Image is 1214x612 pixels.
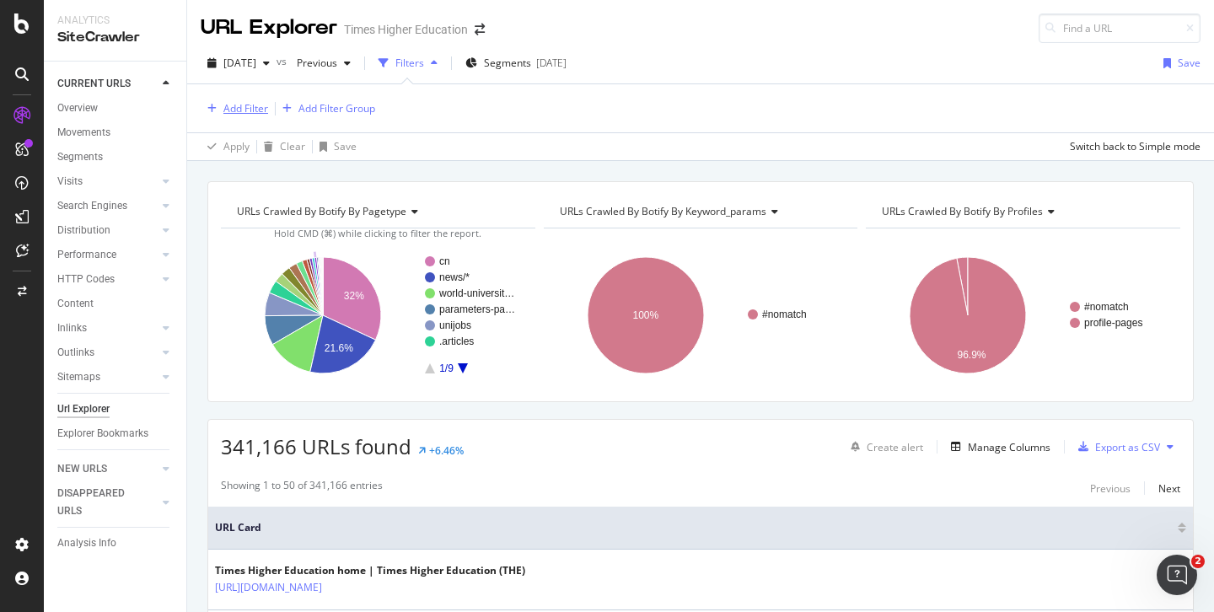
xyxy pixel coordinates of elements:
a: Segments [57,148,175,166]
div: Customer Support [60,201,168,218]
span: Segments [484,56,531,70]
div: Create alert [867,440,923,454]
span: 2025 Oct. 3rd [223,56,256,70]
div: NEW URLS [57,460,107,478]
div: Gabriella [60,76,113,94]
text: 21.6% [325,342,353,354]
svg: A chart. [221,242,531,389]
div: Filters [395,56,424,70]
div: CURRENT URLS [57,75,131,93]
button: Add Filter Group [276,99,375,119]
text: profile-pages [1084,317,1142,329]
span: Messages [94,499,158,511]
span: Rate your conversation [60,247,197,260]
button: Save [1157,50,1201,77]
button: Help [253,457,337,524]
button: Add Filter [201,99,268,119]
img: Profile image for Customer Support [19,371,53,405]
a: [URL][DOMAIN_NAME] [215,579,322,596]
text: world-universit… [438,287,514,299]
div: Customer Support [60,325,168,343]
div: Search Engines [57,197,127,215]
span: Help [282,499,309,511]
text: .articles [439,336,474,347]
input: Find a URL [1039,13,1201,43]
svg: A chart. [544,242,854,389]
div: DISAPPEARED URLS [57,485,142,520]
img: Profile image for Customer Support [19,184,53,217]
span: Hi Emer, and thanks for waiting! Let me double check this for you. I'm seeing the same so will lo... [60,60,1204,73]
a: Overview [57,99,175,117]
span: Hold CMD (⌘) while clicking to filter the report. [274,227,481,239]
iframe: Intercom live chat [1157,555,1197,595]
div: Customer Support [60,138,168,156]
button: Export as CSV [1072,433,1160,460]
div: • [DATE] [171,325,218,343]
div: Content [57,295,94,313]
div: Customer Support [60,450,168,468]
a: Content [57,295,175,313]
div: arrow-right-arrow-left [475,24,485,35]
div: Previous [1090,481,1131,496]
div: Url Explorer [57,400,110,418]
img: Profile image for Customer Support [19,309,53,342]
a: Inlinks [57,319,158,337]
button: Clear [257,133,305,160]
a: Performance [57,246,158,264]
span: URLs Crawled By Botify By profiles [882,204,1043,218]
div: Manage Columns [968,440,1050,454]
div: Apply [223,139,250,153]
div: Add Filter Group [298,101,375,115]
img: Profile image for Jenny [19,246,53,280]
div: Showing 1 to 50 of 341,166 entries [221,478,383,498]
a: CURRENT URLS [57,75,158,93]
a: Analysis Info [57,534,175,552]
svg: A chart. [866,242,1176,389]
a: HTTP Codes [57,271,158,288]
a: Visits [57,173,158,191]
text: 96.9% [958,349,986,361]
div: • 18h ago [116,76,171,94]
text: news/* [439,271,470,283]
button: Switch back to Simple mode [1063,133,1201,160]
div: Performance [57,246,116,264]
div: Times Higher Education [344,21,468,38]
button: Segments[DATE] [459,50,573,77]
button: Save [313,133,357,160]
h4: URLs Crawled By Botify By keyword_params [556,198,843,225]
span: URLs Crawled By Botify By pagetype [237,204,406,218]
div: Save [334,139,357,153]
button: Manage Columns [944,437,1050,457]
div: Switch back to Simple mode [1070,139,1201,153]
div: [DATE] [536,56,567,70]
div: Inlinks [57,319,87,337]
div: Visits [57,173,83,191]
a: Url Explorer [57,400,175,418]
div: Sitemaps [57,368,100,386]
a: Movements [57,124,175,142]
button: Next [1158,478,1180,498]
button: Ask a question [93,405,245,439]
div: Next [1158,481,1180,496]
h4: URLs Crawled By Botify By profiles [878,198,1165,225]
span: 341,166 URLs found [221,432,411,460]
img: Profile image for Customer Support [19,121,53,155]
button: Messages [84,457,169,524]
span: Tickets [191,499,232,511]
a: DISAPPEARED URLS [57,485,158,520]
a: NEW URLS [57,460,158,478]
div: Explorer Bookmarks [57,425,148,443]
h4: URLs Crawled By Botify By pagetype [234,198,520,225]
div: Times Higher Education home | Times Higher Education (THE) [215,563,525,578]
button: Apply [201,133,250,160]
img: Profile image for Customer Support [19,433,53,467]
div: • [DATE] [171,450,218,468]
text: #nomatch [1084,301,1129,313]
a: Sitemaps [57,368,158,386]
div: • [DATE] [171,388,218,405]
div: • [DATE] [161,263,208,281]
text: parameters-pa… [439,303,515,315]
span: Is that what you were looking for? [60,309,261,323]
